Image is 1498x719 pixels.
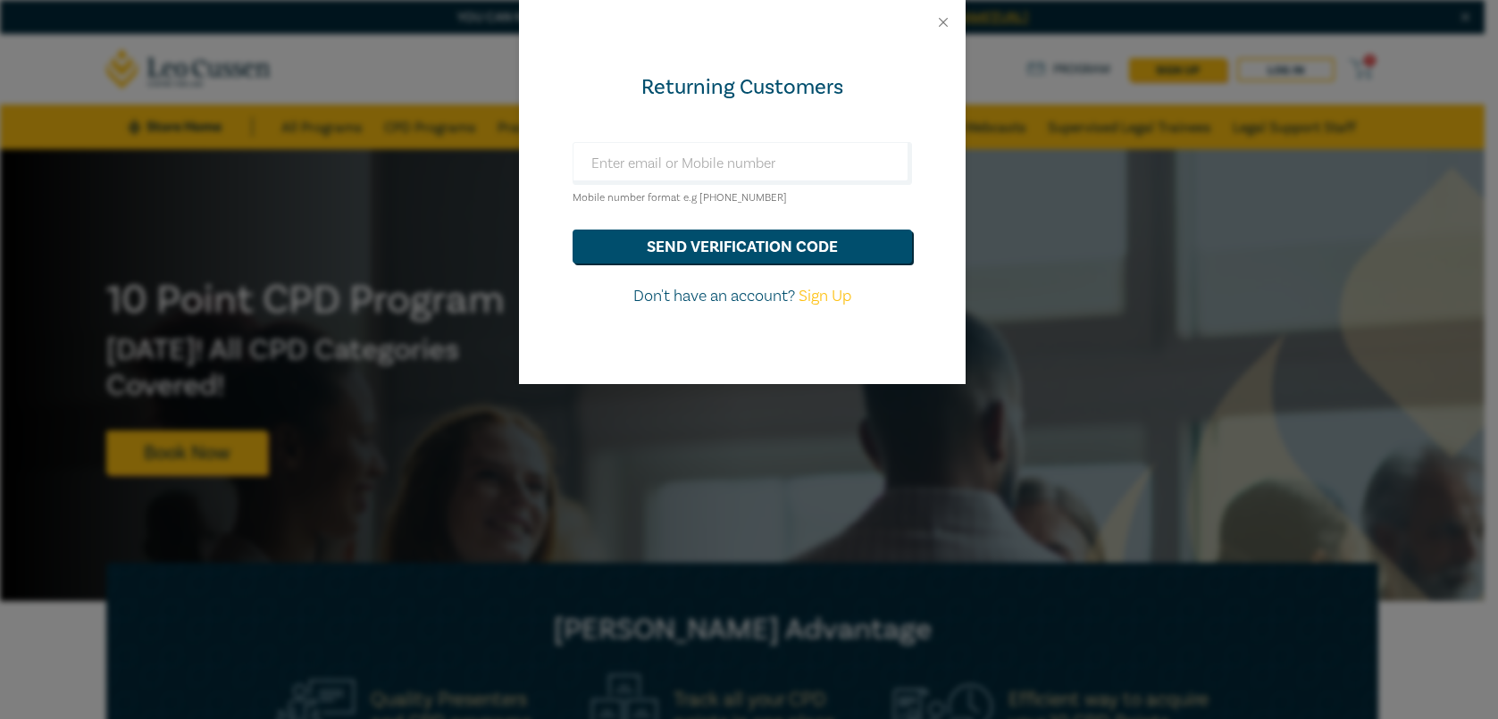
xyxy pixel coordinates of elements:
[935,14,951,30] button: Close
[799,286,851,306] a: Sign Up
[573,142,912,185] input: Enter email or Mobile number
[573,191,787,205] small: Mobile number format e.g [PHONE_NUMBER]
[573,73,912,102] div: Returning Customers
[573,285,912,308] p: Don't have an account?
[573,230,912,263] button: send verification code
